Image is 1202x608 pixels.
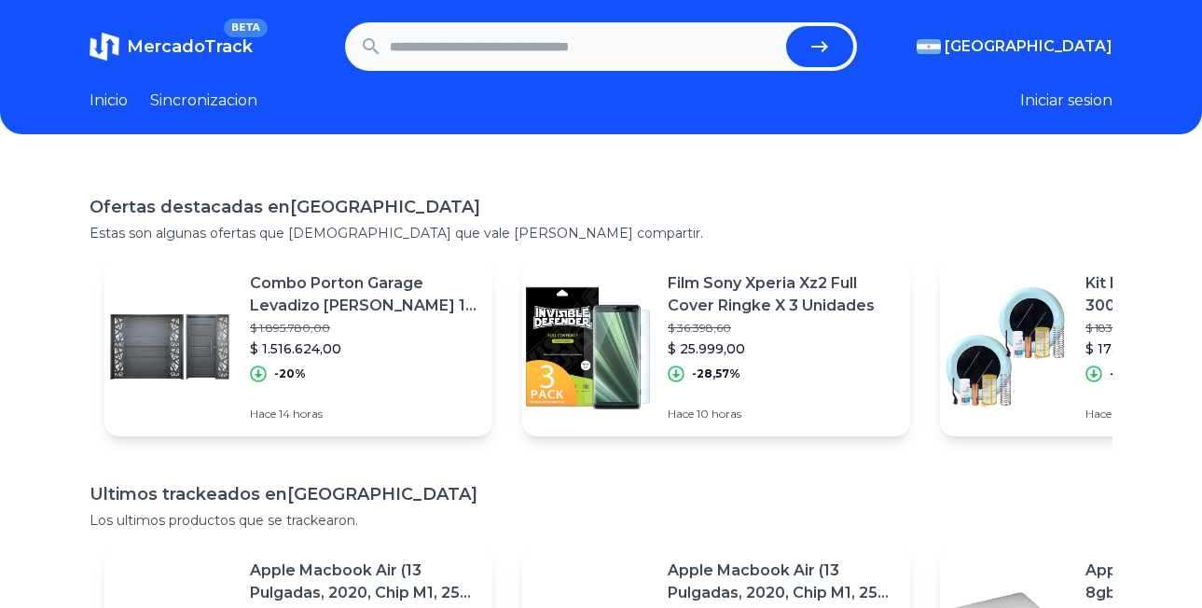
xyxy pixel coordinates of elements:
p: Hace 10 horas [668,407,895,421]
p: Estas son algunas ofertas que [DEMOGRAPHIC_DATA] que vale [PERSON_NAME] compartir. [90,224,1112,242]
p: -20% [274,366,306,381]
p: Apple Macbook Air (13 Pulgadas, 2020, Chip M1, 256 Gb De Ssd, 8 Gb De Ram) - Plata [668,560,895,604]
p: $ 36.398,60 [668,321,895,336]
p: Apple Macbook Air (13 Pulgadas, 2020, Chip M1, 256 Gb De Ssd, 8 Gb De Ram) - Plata [250,560,477,604]
img: Featured image [940,282,1071,412]
p: -28,57% [692,366,740,381]
p: $ 1.895.780,00 [250,321,477,336]
p: Film Sony Xperia Xz2 Full Cover Ringke X 3 Unidades [668,272,895,317]
a: Featured imageFilm Sony Xperia Xz2 Full Cover Ringke X 3 Unidades$ 36.398,60$ 25.999,00-28,57%Hac... [522,257,910,436]
a: Sincronizacion [150,90,257,112]
img: Featured image [104,282,235,412]
p: $ 1.516.624,00 [250,339,477,358]
p: -5,66% [1110,366,1150,381]
img: MercadoTrack [90,32,119,62]
a: MercadoTrackBETA [90,32,253,62]
h1: Ultimos trackeados en [GEOGRAPHIC_DATA] [90,481,1112,507]
p: Hace 14 horas [250,407,477,421]
span: [GEOGRAPHIC_DATA] [945,35,1112,58]
a: Inicio [90,90,128,112]
h1: Ofertas destacadas en [GEOGRAPHIC_DATA] [90,194,1112,220]
p: Los ultimos productos que se trackearon. [90,511,1112,530]
button: Iniciar sesion [1020,90,1112,112]
img: Featured image [522,282,653,412]
p: Combo Porton Garage Levadizo [PERSON_NAME] 18 2.55 X2.05 Y Puerta [250,272,477,317]
span: BETA [224,19,268,37]
span: MercadoTrack [127,36,253,57]
p: $ 25.999,00 [668,339,895,358]
a: Featured imageCombo Porton Garage Levadizo [PERSON_NAME] 18 2.55 X2.05 Y Puerta$ 1.895.780,00$ 1.... [104,257,492,436]
img: Argentina [917,39,941,54]
button: [GEOGRAPHIC_DATA] [917,35,1112,58]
